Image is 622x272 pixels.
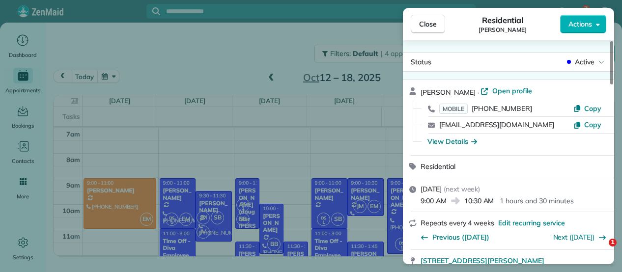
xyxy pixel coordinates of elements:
[553,232,607,242] button: Next ([DATE])
[421,256,544,266] span: [STREET_ADDRESS][PERSON_NAME]
[584,120,601,129] span: Copy
[421,256,608,266] a: [STREET_ADDRESS][PERSON_NAME]
[464,196,494,206] span: 10:30 AM
[439,104,532,113] a: MOBILE[PHONE_NUMBER]
[481,86,532,96] a: Open profile
[553,233,595,242] a: Next ([DATE])
[609,239,617,246] span: 1
[498,218,565,228] span: Edit recurring service
[476,88,481,96] span: ·
[421,162,455,171] span: Residential
[421,196,447,206] span: 9:00 AM
[500,196,573,206] p: 1 hours and 30 minutes
[439,120,554,129] a: [EMAIL_ADDRESS][DOMAIN_NAME]
[573,104,601,113] button: Copy
[421,232,489,242] button: Previous ([DATE])
[439,104,468,114] span: MOBILE
[427,136,477,146] button: View Details
[482,14,524,26] span: Residential
[421,185,442,193] span: [DATE]
[419,19,437,29] span: Close
[479,26,527,34] span: [PERSON_NAME]
[584,104,601,113] span: Copy
[492,86,532,96] span: Open profile
[589,239,612,262] iframe: Intercom live chat
[432,232,489,242] span: Previous ([DATE])
[575,57,594,67] span: Active
[421,218,494,227] span: Repeats every 4 weeks
[421,88,476,97] span: [PERSON_NAME]
[573,120,601,130] button: Copy
[411,15,445,33] button: Close
[411,57,431,66] span: Status
[472,104,532,113] span: [PHONE_NUMBER]
[444,185,481,193] span: ( next week )
[568,19,592,29] span: Actions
